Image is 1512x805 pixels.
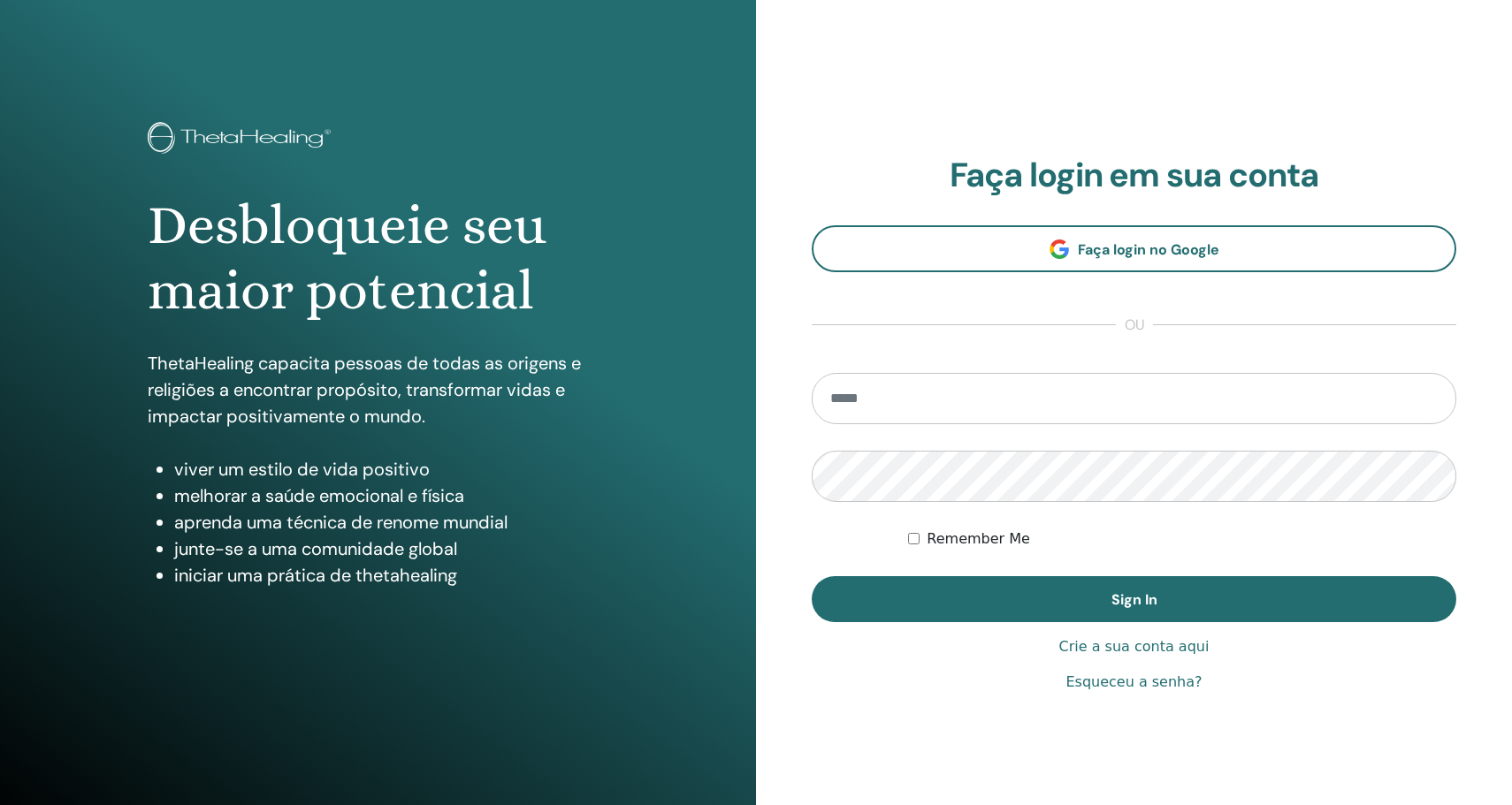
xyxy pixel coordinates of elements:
[174,562,607,589] li: iniciar uma prática de thetahealing
[174,482,607,509] li: melhorar a saúde emocional e física
[174,535,607,562] li: junte-se a uma comunidade global
[174,456,607,482] li: viver um estilo de vida positivo
[148,350,607,429] p: ThetaHealing capacita pessoas de todas as origens e religiões a encontrar propósito, transformar ...
[174,509,607,535] li: aprenda uma técnica de renome mundial
[908,528,1456,550] div: Keep me authenticated indefinitely or until I manually logout
[1116,315,1153,336] span: ou
[927,528,1030,550] label: Remember Me
[812,156,1456,196] h2: Faça login em sua conta
[1065,672,1202,693] a: Esqueceu a senha?
[1059,636,1210,657] a: Crie a sua conta aqui
[1111,590,1157,609] span: Sign In
[148,193,607,324] h1: Desbloqueie seu maior potencial
[812,225,1456,272] a: Faça login no Google
[812,576,1456,622] button: Sign In
[1078,240,1219,259] span: Faça login no Google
